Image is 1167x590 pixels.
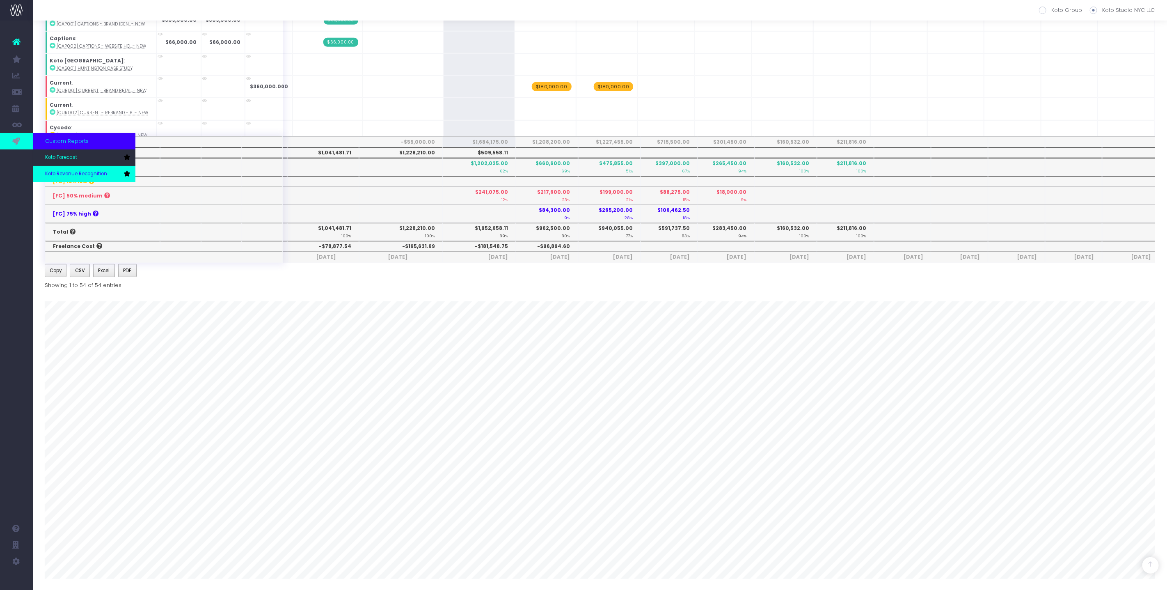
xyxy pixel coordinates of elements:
strong: $66,000.00 [165,39,197,46]
th: $217,600.00 [516,187,578,205]
small: 94% [739,167,747,174]
small: 9% [565,214,570,220]
th: $1,202,025.00 [443,158,516,176]
button: CSV [70,264,90,277]
small: 100% [856,232,866,239]
strong: $309,000.00 [206,16,240,23]
abbr: [CUR002] Current - Rebrand - Brand - New [57,110,148,116]
th: $301,450.00 [698,137,755,147]
th: $241,075.00 [443,187,516,205]
abbr: [CUR001] Current - Brand Retainer - Brand - New [57,87,146,94]
th: $475,855.00 [578,158,641,176]
th: $1,227,455.00 [578,137,641,147]
small: 67% [682,167,690,174]
th: $1,228,210.00 [359,147,443,158]
small: 15% [683,196,690,202]
small: 23% [563,196,570,202]
small: 77% [626,232,633,239]
th: $211,816.00 [817,223,874,241]
small: 18% [683,214,690,220]
th: [FC] 50% medium [45,187,160,205]
th: $1,041,481.71 [287,223,359,241]
th: $88,275.00 [641,187,698,205]
th: [FC] 75% high [45,205,160,223]
th: -$55,000.00 [359,137,443,147]
small: 100% [856,167,866,174]
small: 12% [501,196,508,202]
th: $1,208,200.00 [516,137,578,147]
small: 83% [682,232,690,239]
small: 69% [562,167,570,174]
th: $211,816.00 [817,158,874,176]
span: [DATE] [825,253,866,261]
small: 80% [562,232,570,239]
th: -$165,631.69 [359,241,443,252]
span: [DATE] [1053,253,1094,261]
small: 100% [799,167,809,174]
small: 51% [626,167,633,174]
td: : [45,53,157,76]
th: $591,737.50 [641,223,698,241]
th: $1,952,658.11 [443,223,516,241]
strong: Current [50,101,72,108]
span: [DATE] [649,253,690,261]
span: [DATE] [467,253,508,261]
th: $84,300.00 [516,205,578,223]
abbr: [CAP001] Captions - Brand Identity - Brand - New [57,21,145,27]
span: wayahead Revenue Forecast Item [594,82,634,91]
th: Freelance Cost [45,241,160,252]
span: PDF [123,267,131,274]
abbr: [CAS001] Huntington Case Study [57,65,133,71]
small: 100% [425,232,435,239]
td: : [45,31,157,53]
span: [DATE] [939,253,980,261]
strong: $309,000.00 [162,16,197,23]
span: CSV [75,267,85,274]
th: $1,228,210.00 [359,223,443,241]
span: Copy [50,267,62,274]
th: $211,816.00 [817,137,874,147]
span: [DATE] [529,253,570,261]
td: : [45,76,157,98]
a: Koto Forecast [33,149,135,166]
strong: Cycode [50,124,71,131]
span: [DATE] [1110,253,1151,261]
th: $160,532.00 [755,137,817,147]
small: 100% [799,232,809,239]
span: $360,000.00 [250,83,285,90]
abbr: [CAP002] Captions - Website Homepage - Digital - New [57,43,146,49]
span: [DATE] [996,253,1037,261]
span: [DATE] [592,253,633,261]
td: : [45,98,157,120]
img: images/default_profile_image.png [10,574,23,586]
small: 100% [341,232,351,239]
a: Koto Revenue Recognition [33,166,135,182]
strong: Koto [GEOGRAPHIC_DATA] [50,57,124,64]
th: $962,500.00 [516,223,578,241]
th: $509,558.11 [443,147,516,158]
span: wayahead Revenue Forecast Item [532,82,572,91]
button: PDF [118,264,137,277]
th: Total [45,223,160,241]
span: [DATE] [706,253,747,261]
th: -$96,894.60 [516,241,578,252]
span: Streamtime Invoice: 304 – Captions - Website Homepage - Phase 4 [323,38,358,47]
th: $660,600.00 [516,158,578,176]
button: Excel [93,264,115,277]
strong: Captions [50,35,76,42]
span: [DATE] [768,253,809,261]
th: $106,462.50 [641,205,698,223]
span: [DATE] [367,253,408,261]
th: $265,450.00 [698,158,755,176]
th: $199,000.00 [578,187,641,205]
th: $940,055.00 [578,223,641,241]
button: Copy [45,264,67,277]
div: Showing 1 to 54 of 54 entries [45,279,121,289]
span: Koto Forecast [45,154,77,161]
span: Custom Reports [45,137,89,145]
strong: Current [50,79,72,86]
small: 89% [499,232,508,239]
small: 94% [739,232,747,239]
small: 28% [625,214,633,220]
th: -$181,548.75 [443,241,516,252]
